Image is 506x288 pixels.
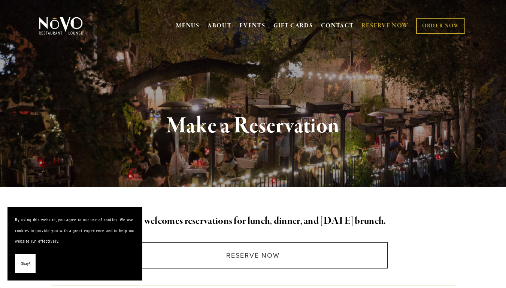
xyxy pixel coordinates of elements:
h2: Novo welcomes reservations for lunch, dinner, and [DATE] brunch. [51,213,456,229]
a: Reserve Now [118,242,388,268]
a: ORDER NOW [416,18,465,34]
button: Okay! [15,254,36,273]
section: Cookie banner [7,207,142,280]
img: Novo Restaurant &amp; Lounge [37,16,84,35]
a: ABOUT [207,22,232,30]
a: MENUS [176,22,200,30]
a: EVENTS [239,22,265,30]
p: By using this website, you agree to our use of cookies. We use cookies to provide you with a grea... [15,214,135,247]
a: RESERVE NOW [361,19,409,33]
span: Okay! [21,258,30,269]
strong: Make a Reservation [167,112,339,140]
a: GIFT CARDS [273,19,313,33]
a: CONTACT [321,19,354,33]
